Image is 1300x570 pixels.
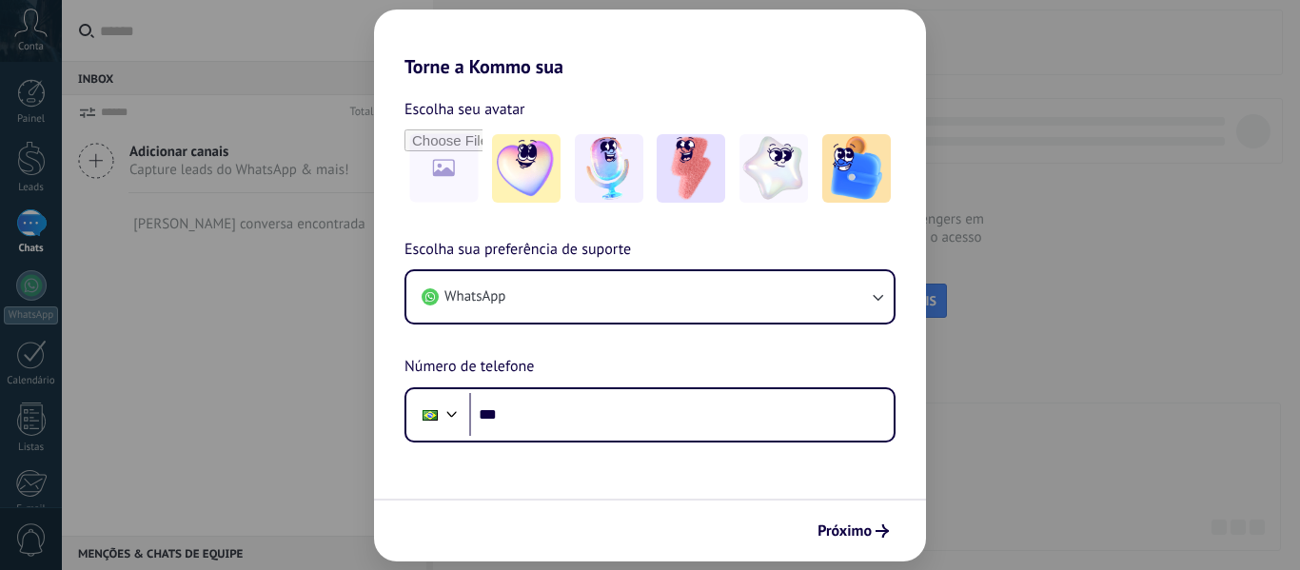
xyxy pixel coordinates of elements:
h2: Torne a Kommo sua [374,10,926,78]
img: -2.jpeg [575,134,643,203]
span: Número de telefone [404,355,534,380]
img: -4.jpeg [739,134,808,203]
span: Escolha sua preferência de suporte [404,238,631,263]
span: WhatsApp [444,287,505,306]
span: Escolha seu avatar [404,97,525,122]
img: -5.jpeg [822,134,891,203]
img: -1.jpeg [492,134,561,203]
img: -3.jpeg [657,134,725,203]
div: Brazil: + 55 [412,395,448,435]
button: WhatsApp [406,271,894,323]
button: Próximo [809,515,897,547]
span: Próximo [817,524,872,538]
